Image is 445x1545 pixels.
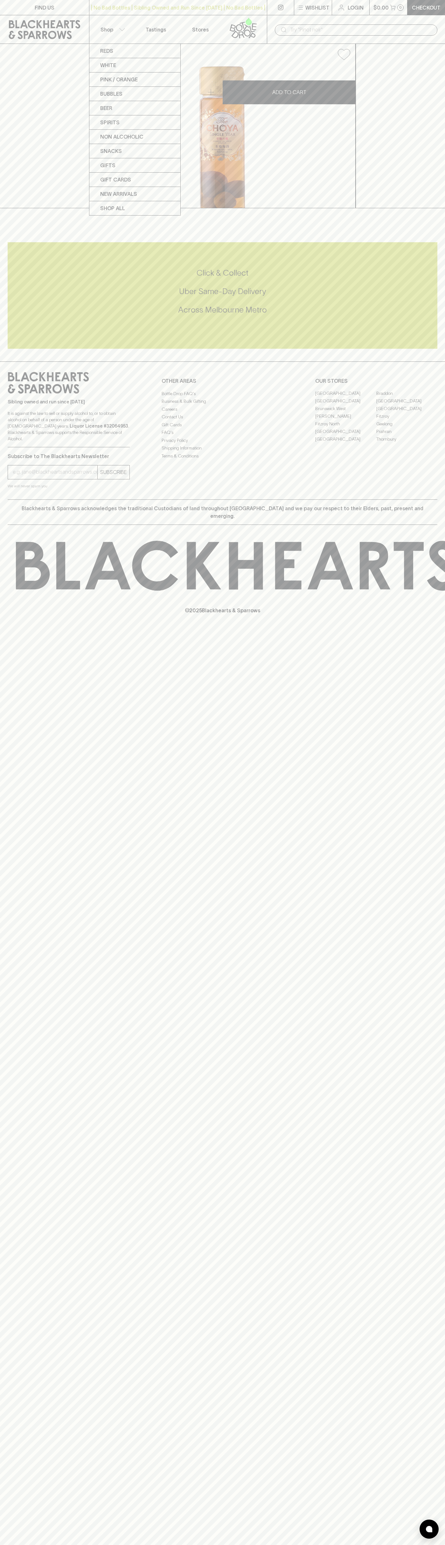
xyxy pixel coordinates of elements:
[426,1526,432,1532] img: bubble-icon
[100,204,125,212] p: SHOP ALL
[100,90,122,98] p: Bubbles
[89,58,180,72] a: White
[100,147,122,155] p: Snacks
[100,190,137,198] p: New Arrivals
[89,173,180,187] a: Gift Cards
[100,133,143,141] p: Non Alcoholic
[100,47,113,55] p: Reds
[89,187,180,201] a: New Arrivals
[89,144,180,158] a: Snacks
[89,72,180,87] a: Pink / Orange
[89,158,180,173] a: Gifts
[100,119,120,126] p: Spirits
[100,104,112,112] p: Beer
[100,176,131,183] p: Gift Cards
[89,201,180,215] a: SHOP ALL
[100,61,116,69] p: White
[89,87,180,101] a: Bubbles
[89,44,180,58] a: Reds
[89,115,180,130] a: Spirits
[89,130,180,144] a: Non Alcoholic
[89,101,180,115] a: Beer
[100,161,115,169] p: Gifts
[100,76,138,83] p: Pink / Orange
